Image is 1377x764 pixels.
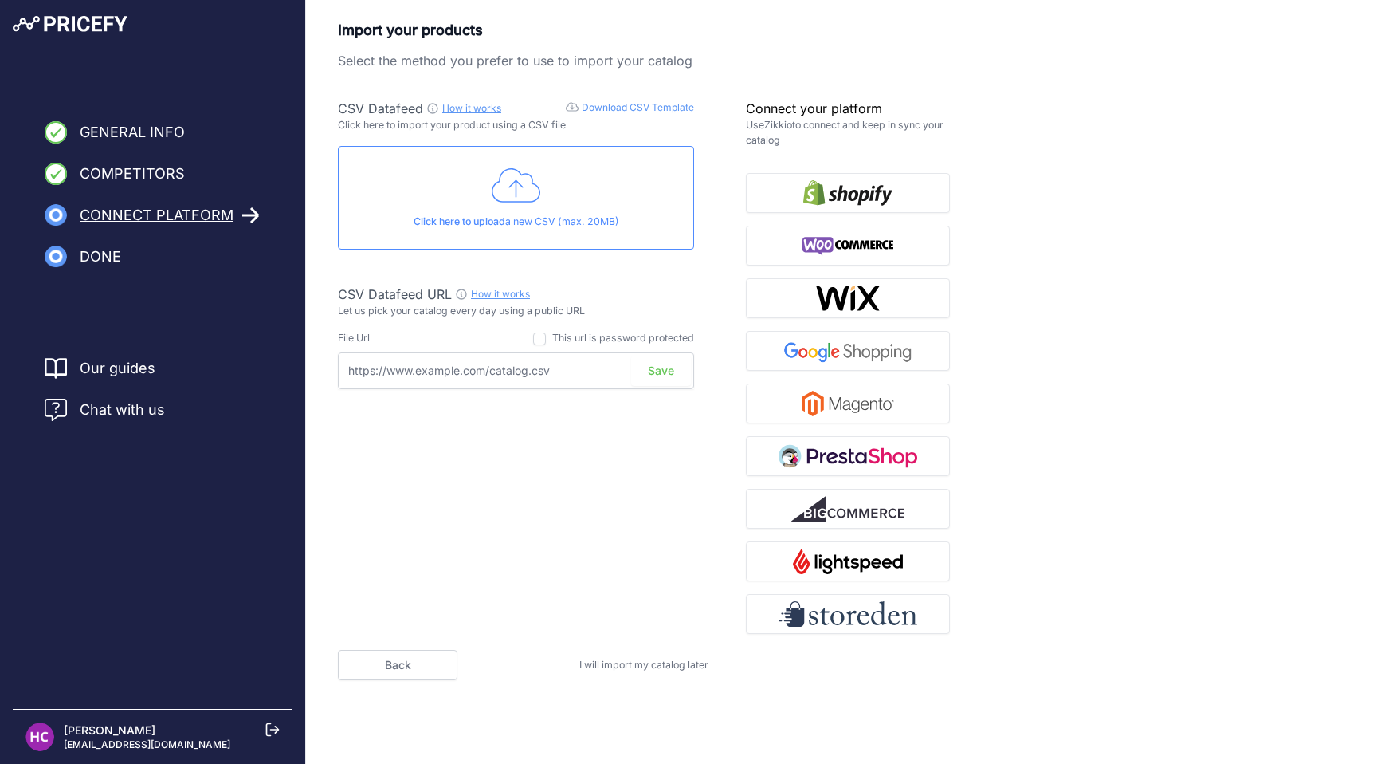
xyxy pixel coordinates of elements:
img: Lightspeed [793,549,902,574]
img: Google Shopping [779,338,917,364]
a: How it works [442,102,501,114]
img: Wix [815,286,881,311]
p: [EMAIL_ADDRESS][DOMAIN_NAME] [64,738,230,751]
a: Zikkio [764,119,792,131]
p: Use to connect and keep in sync your catalog [746,118,950,148]
a: How it works [471,288,530,300]
span: Click here to upload [414,215,505,227]
img: Pricefy Logo [13,16,127,32]
p: Select the method you prefer to use to import your catalog [338,51,950,70]
p: [PERSON_NAME] [64,723,230,738]
img: Magento 2 [802,391,894,416]
button: Save [631,356,691,386]
img: PrestaShop [779,443,917,469]
span: CSV Datafeed URL [338,286,452,302]
span: CSV Datafeed [338,100,423,116]
div: This url is password protected [552,331,694,346]
input: https://www.example.com/catalog.csv [338,352,694,389]
img: BigCommerce [791,496,904,522]
a: Our guides [80,357,155,380]
a: Chat with us [45,399,165,421]
span: Connect Platform [80,204,233,226]
a: Back [338,650,457,680]
p: Connect your platform [746,99,950,118]
p: Import your products [338,19,950,41]
span: Competitors [80,163,185,185]
a: I will import my catalog later [579,659,708,671]
span: Done [80,246,121,268]
a: Download CSV Template [582,101,694,113]
span: Chat with us [80,399,165,421]
p: Let us pick your catalog every day using a public URL [338,304,694,319]
p: a new CSV (max. 20MB) [351,215,681,230]
img: Shopify [803,180,892,206]
div: File Url [338,331,370,346]
img: WooCommerce [802,233,894,258]
p: Click here to import your product using a CSV file [338,118,694,133]
img: Storeden [779,601,917,627]
span: General Info [80,121,185,144]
